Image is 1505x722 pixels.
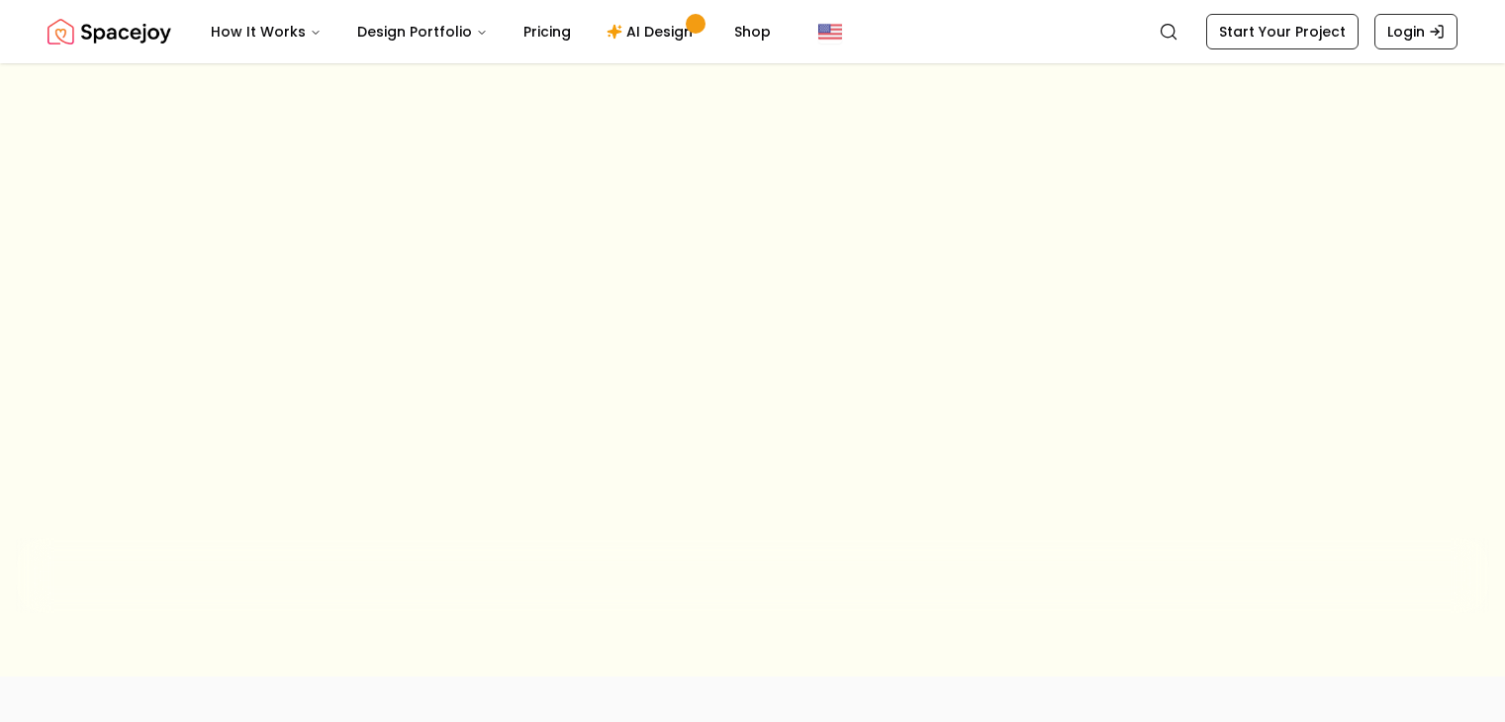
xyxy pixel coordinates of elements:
[47,12,171,51] img: Spacejoy Logo
[508,12,587,51] a: Pricing
[718,12,787,51] a: Shop
[1374,14,1458,49] a: Login
[47,12,171,51] a: Spacejoy
[195,12,787,51] nav: Main
[818,20,842,44] img: United States
[195,12,337,51] button: How It Works
[591,12,714,51] a: AI Design
[1206,14,1359,49] a: Start Your Project
[341,12,504,51] button: Design Portfolio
